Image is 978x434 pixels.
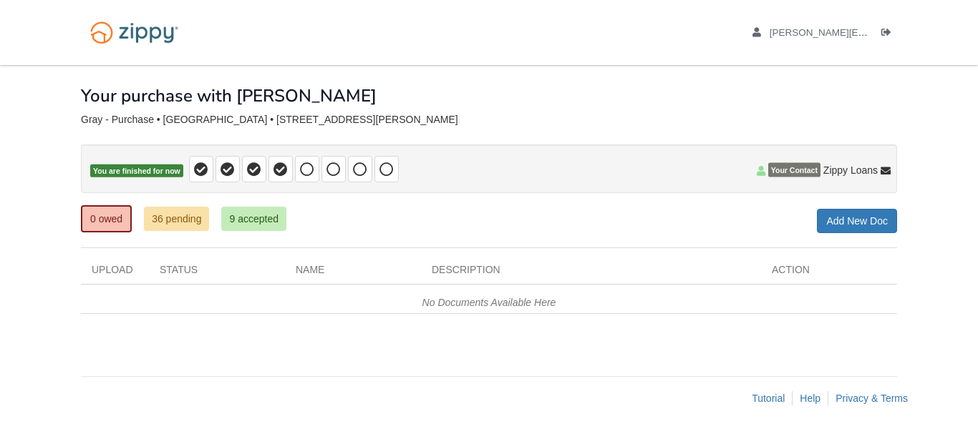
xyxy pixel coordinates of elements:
div: Action [761,262,897,284]
a: Help [800,393,820,404]
span: You are finished for now [90,164,183,178]
div: Name [285,262,421,284]
em: No Documents Available Here [422,297,556,308]
img: Logo [81,14,188,51]
a: Log out [881,27,897,41]
div: Status [149,262,285,284]
a: 9 accepted [221,207,286,231]
span: Zippy Loans [823,163,878,177]
a: 0 owed [81,205,132,232]
div: Gray - Purchase • [GEOGRAPHIC_DATA] • [STREET_ADDRESS][PERSON_NAME] [81,114,897,126]
a: Tutorial [752,393,785,404]
a: Privacy & Terms [836,393,908,404]
a: 36 pending [144,207,209,231]
div: Upload [81,262,149,284]
h1: Your purchase with [PERSON_NAME] [81,87,377,105]
a: Add New Doc [817,209,897,233]
span: Your Contact [768,163,820,177]
div: Description [421,262,761,284]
